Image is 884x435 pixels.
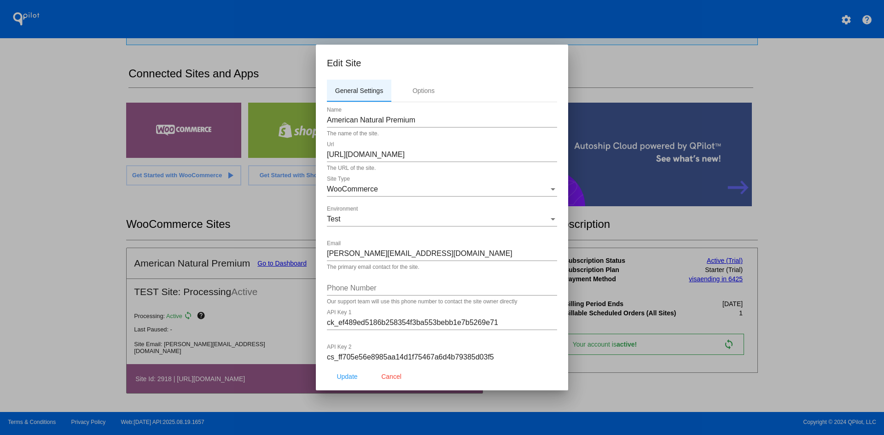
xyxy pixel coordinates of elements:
span: Update [337,373,357,380]
input: Email [327,249,557,258]
input: Name [327,116,557,124]
mat-select: Environment [327,215,557,223]
div: Options [413,87,435,94]
h1: Edit Site [327,56,557,70]
div: The primary email contact for the site. [327,264,419,271]
mat-select: Site Type [327,185,557,193]
button: Update [327,368,367,385]
input: API Key 2 [327,353,557,361]
input: API Key 1 [327,319,557,327]
div: The name of the site. [327,131,379,137]
input: Phone Number [327,284,557,292]
span: WooCommerce [327,185,378,193]
input: Url [327,151,557,159]
div: Our support team will use this phone number to contact the site owner directly [327,299,518,305]
div: The URL of the site. [327,165,376,172]
div: General Settings [335,87,383,94]
button: Close dialog [371,368,412,385]
span: Cancel [381,373,401,380]
span: Test [327,215,340,223]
